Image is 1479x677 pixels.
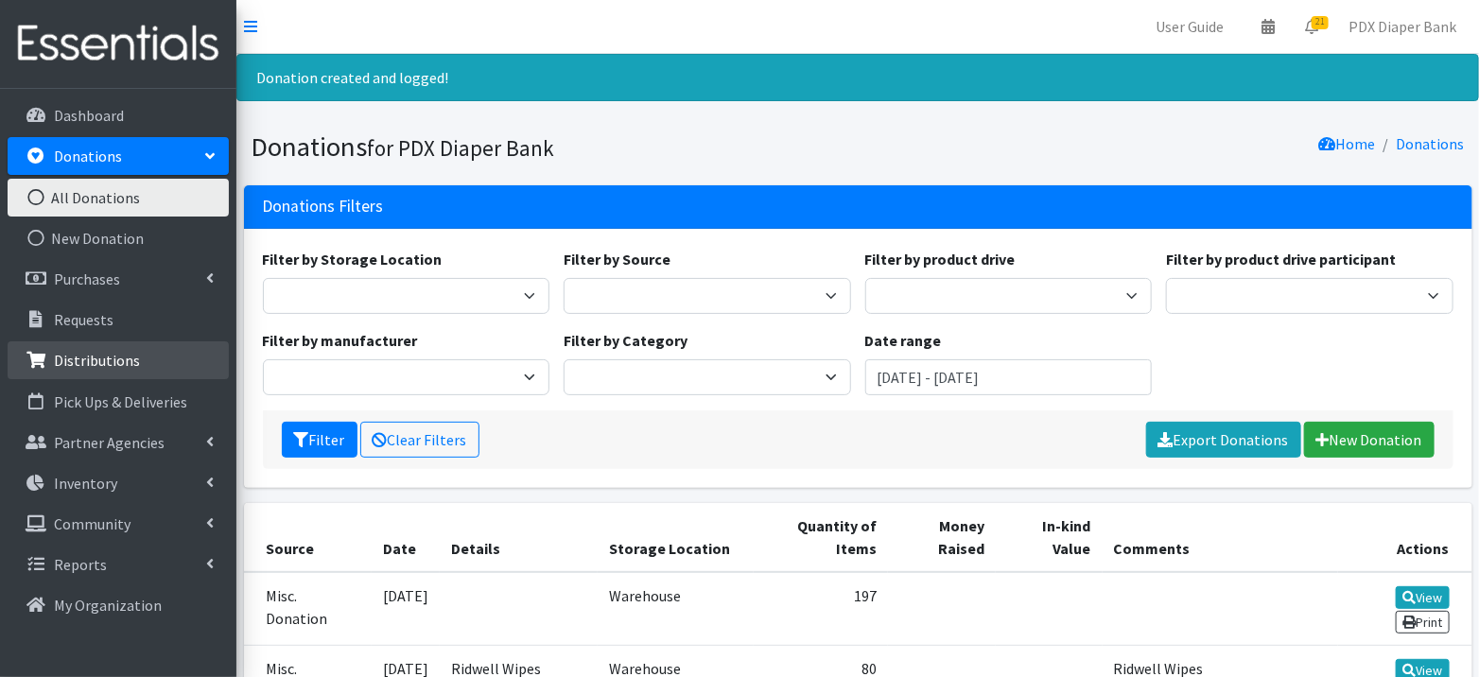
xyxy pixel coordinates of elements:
[564,329,687,352] label: Filter by Category
[372,572,440,646] td: [DATE]
[8,137,229,175] a: Donations
[865,329,942,352] label: Date range
[54,596,162,615] p: My Organization
[8,219,229,257] a: New Donation
[996,503,1102,572] th: In-kind Value
[236,54,1479,101] div: Donation created and logged!
[8,301,229,338] a: Requests
[368,134,555,162] small: for PDX Diaper Bank
[244,503,372,572] th: Source
[754,503,888,572] th: Quantity of Items
[8,12,229,76] img: HumanEssentials
[263,197,384,217] h3: Donations Filters
[1140,8,1239,45] a: User Guide
[8,505,229,543] a: Community
[8,546,229,583] a: Reports
[282,422,357,458] button: Filter
[1319,134,1376,153] a: Home
[1146,422,1301,458] a: Export Donations
[440,503,598,572] th: Details
[754,572,888,646] td: 197
[54,474,117,493] p: Inventory
[8,179,229,217] a: All Donations
[54,392,187,411] p: Pick Ups & Deliveries
[1312,16,1329,29] span: 21
[372,503,440,572] th: Date
[8,96,229,134] a: Dashboard
[1396,611,1450,634] a: Print
[8,424,229,461] a: Partner Agencies
[8,383,229,421] a: Pick Ups & Deliveries
[8,586,229,624] a: My Organization
[1333,8,1471,45] a: PDX Diaper Bank
[8,341,229,379] a: Distributions
[54,106,124,125] p: Dashboard
[54,310,113,329] p: Requests
[54,555,107,574] p: Reports
[263,248,443,270] label: Filter by Storage Location
[1396,586,1450,609] a: View
[8,464,229,502] a: Inventory
[1397,134,1465,153] a: Donations
[54,433,165,452] p: Partner Agencies
[54,351,140,370] p: Distributions
[54,269,120,288] p: Purchases
[252,130,851,164] h1: Donations
[360,422,479,458] a: Clear Filters
[1166,248,1396,270] label: Filter by product drive participant
[865,248,1016,270] label: Filter by product drive
[1304,422,1435,458] a: New Donation
[564,248,670,270] label: Filter by Source
[598,503,754,572] th: Storage Location
[54,147,122,165] p: Donations
[1338,503,1471,572] th: Actions
[244,572,372,646] td: Misc. Donation
[1103,503,1339,572] th: Comments
[8,260,229,298] a: Purchases
[54,514,130,533] p: Community
[1290,8,1333,45] a: 21
[888,503,996,572] th: Money Raised
[598,572,754,646] td: Warehouse
[865,359,1153,395] input: January 1, 2011 - December 31, 2011
[263,329,418,352] label: Filter by manufacturer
